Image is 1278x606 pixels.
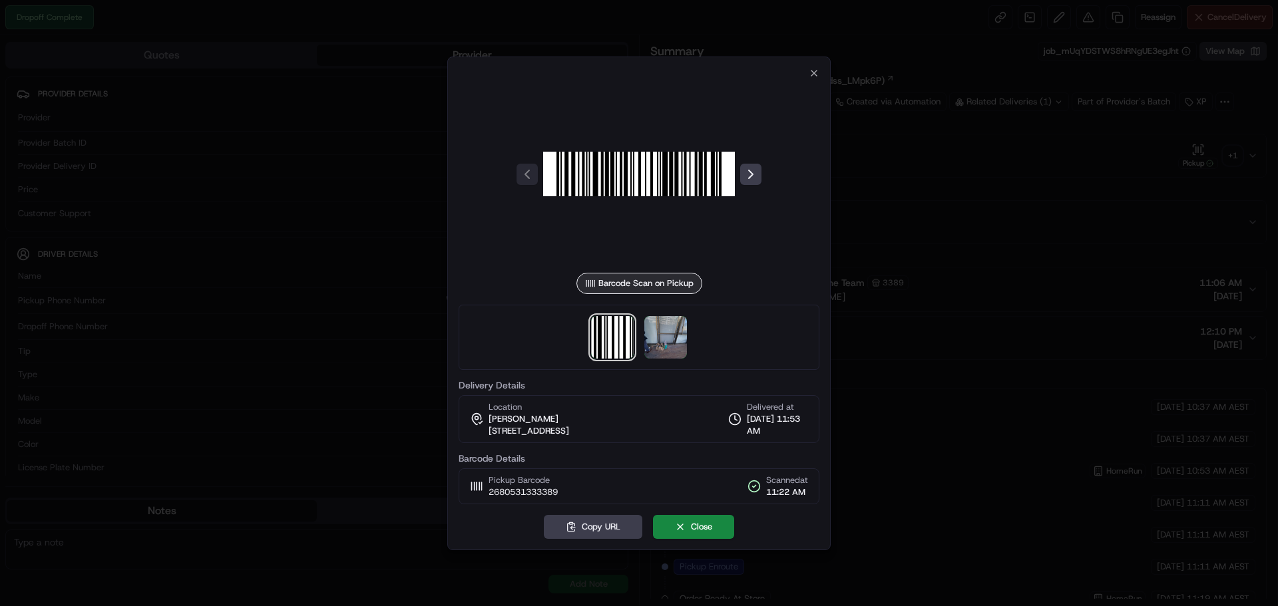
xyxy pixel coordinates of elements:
[8,188,107,212] a: 📗Knowledge Base
[459,454,819,463] label: Barcode Details
[747,413,808,437] span: [DATE] 11:53 AM
[35,86,240,100] input: Got a question? Start typing here...
[45,127,218,140] div: Start new chat
[13,194,24,205] div: 📗
[644,316,687,359] img: photo_proof_of_delivery image
[94,225,161,235] a: Powered byPylon
[459,380,819,390] label: Delivery Details
[489,425,569,437] span: [STREET_ADDRESS]
[489,486,558,498] span: 2680531333389
[112,194,123,205] div: 💻
[543,78,735,270] img: barcode_scan_on_pickup image
[766,486,808,498] span: 11:22 AM
[653,515,734,539] button: Close
[13,53,242,75] p: Welcome 👋
[126,193,214,206] span: API Documentation
[13,127,37,151] img: 1736555255976-a54dd68f-1ca7-489b-9aae-adbdc363a1c4
[591,316,634,359] img: barcode_scan_on_pickup image
[489,401,522,413] span: Location
[27,193,102,206] span: Knowledge Base
[544,515,642,539] button: Copy URL
[45,140,168,151] div: We're available if you need us!
[766,474,808,486] span: Scanned at
[576,273,702,294] div: Barcode Scan on Pickup
[107,188,219,212] a: 💻API Documentation
[489,474,558,486] span: Pickup Barcode
[226,131,242,147] button: Start new chat
[13,13,40,40] img: Nash
[747,401,808,413] span: Delivered at
[132,226,161,235] span: Pylon
[489,413,558,425] span: [PERSON_NAME]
